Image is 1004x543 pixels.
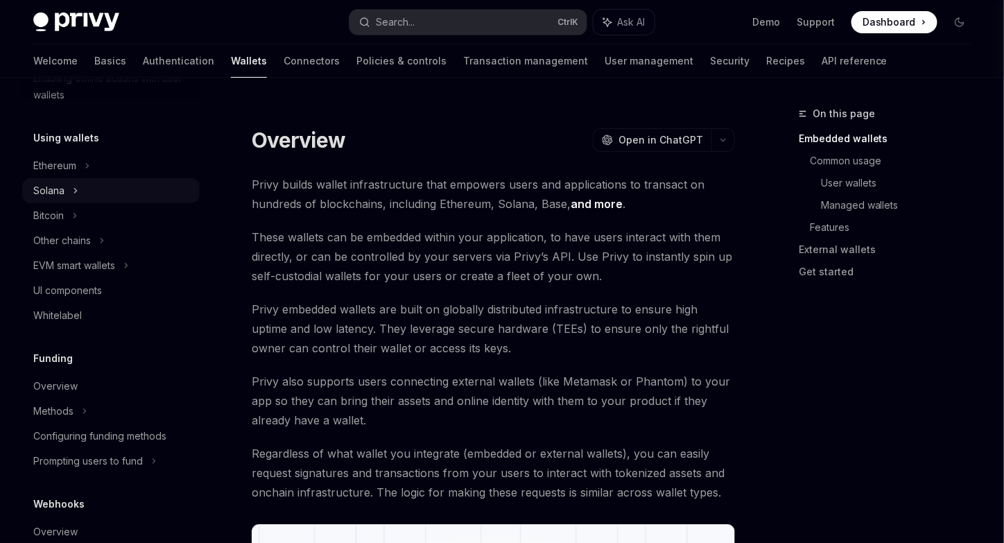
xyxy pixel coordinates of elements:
[571,197,623,212] a: and more
[252,372,735,430] span: Privy also supports users connecting external wallets (like Metamask or Phantom) to your app so t...
[22,424,200,449] a: Configuring funding methods
[863,15,916,29] span: Dashboard
[252,227,735,286] span: These wallets can be embedded within your application, to have users interact with them directly,...
[33,157,76,174] div: Ethereum
[231,44,267,78] a: Wallets
[593,128,711,152] button: Open in ChatGPT
[799,128,982,150] a: Embedded wallets
[810,216,982,239] a: Features
[617,15,645,29] span: Ask AI
[94,44,126,78] a: Basics
[810,150,982,172] a: Common usage
[33,282,102,299] div: UI components
[33,524,78,540] div: Overview
[822,44,888,78] a: API reference
[594,10,655,35] button: Ask AI
[252,444,735,502] span: Regardless of what wallet you integrate (embedded or external wallets), you can easily request si...
[33,350,73,367] h5: Funding
[557,17,578,28] span: Ctrl K
[252,300,735,358] span: Privy embedded wallets are built on globally distributed infrastructure to ensure high uptime and...
[821,194,982,216] a: Managed wallets
[33,428,166,445] div: Configuring funding methods
[799,239,982,261] a: External wallets
[33,130,99,146] h5: Using wallets
[33,44,78,78] a: Welcome
[33,12,119,32] img: dark logo
[349,10,587,35] button: Search...CtrlK
[22,374,200,399] a: Overview
[22,278,200,303] a: UI components
[33,207,64,224] div: Bitcoin
[618,133,703,147] span: Open in ChatGPT
[284,44,340,78] a: Connectors
[33,496,85,512] h5: Webhooks
[33,453,143,469] div: Prompting users to fund
[252,175,735,214] span: Privy builds wallet infrastructure that empowers users and applications to transact on hundreds o...
[710,44,750,78] a: Security
[821,172,982,194] a: User wallets
[813,105,875,122] span: On this page
[33,232,91,249] div: Other chains
[797,15,835,29] a: Support
[949,11,971,33] button: Toggle dark mode
[356,44,447,78] a: Policies & controls
[33,403,73,420] div: Methods
[766,44,805,78] a: Recipes
[33,378,78,395] div: Overview
[143,44,214,78] a: Authentication
[605,44,693,78] a: User management
[33,307,82,324] div: Whitelabel
[33,257,115,274] div: EVM smart wallets
[752,15,780,29] a: Demo
[376,14,415,31] div: Search...
[252,128,345,153] h1: Overview
[33,182,64,199] div: Solana
[463,44,588,78] a: Transaction management
[799,261,982,283] a: Get started
[22,303,200,328] a: Whitelabel
[851,11,937,33] a: Dashboard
